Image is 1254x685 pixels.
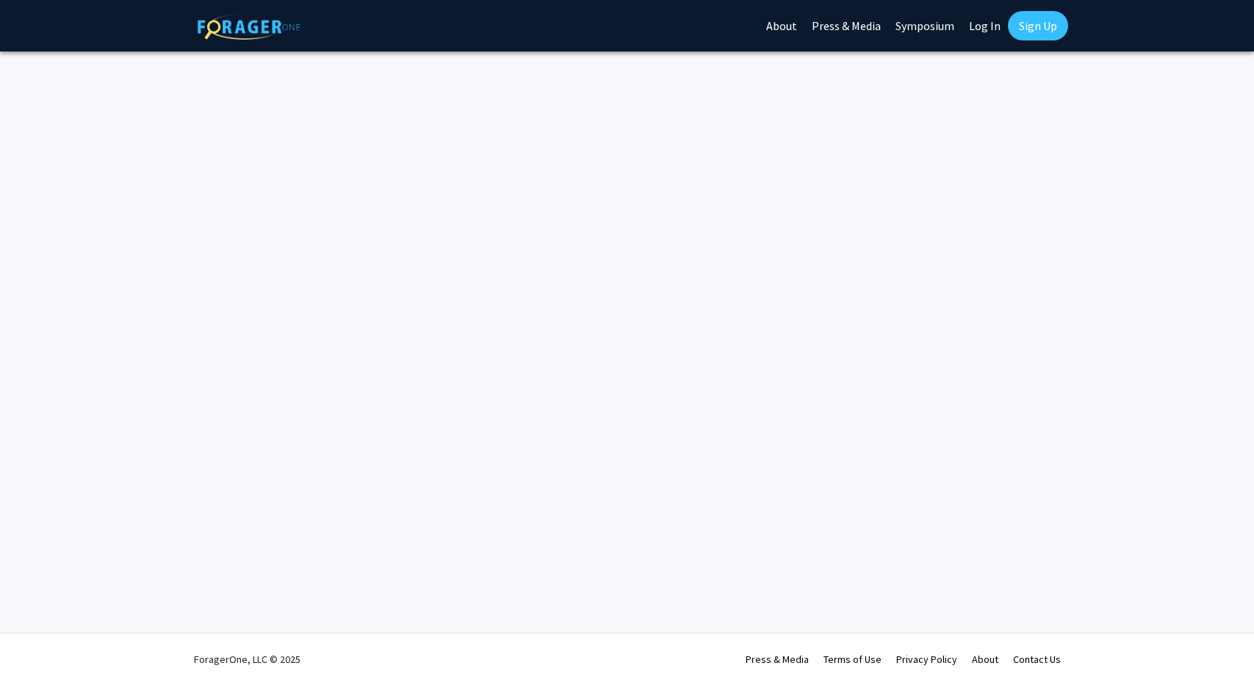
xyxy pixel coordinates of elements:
[1013,653,1061,666] a: Contact Us
[972,653,998,666] a: About
[194,634,300,685] div: ForagerOne, LLC © 2025
[198,14,300,40] img: ForagerOne Logo
[1008,11,1068,40] a: Sign Up
[896,653,957,666] a: Privacy Policy
[746,653,809,666] a: Press & Media
[824,653,882,666] a: Terms of Use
